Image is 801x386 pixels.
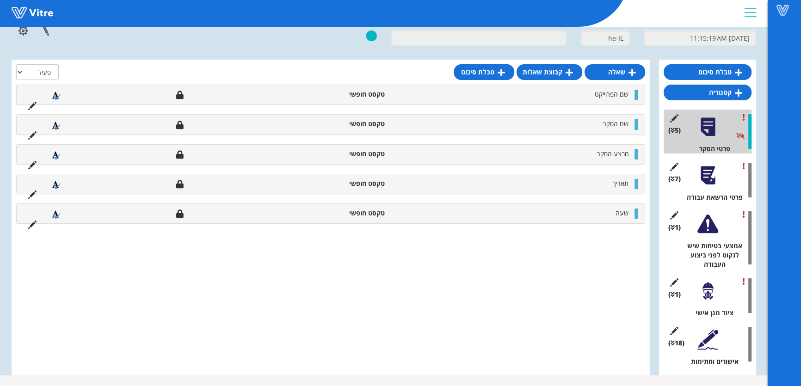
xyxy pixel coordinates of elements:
a: קטגוריה [664,85,752,100]
div: ציוד מגן אישי [671,308,752,318]
a: שאלה [585,64,645,80]
a: טבלת סיכום [454,64,514,80]
li: טקסט חופשי [298,149,389,159]
span: שם הפרוייקט [595,90,628,98]
div: אמצעי בטיחות שיש לנקוט לפני ביצוע העבודה [671,241,752,269]
span: (1 ) [668,223,681,232]
span: (5 ) [668,126,681,135]
li: טקסט חופשי [298,119,389,129]
span: שעה [616,208,628,217]
a: קבוצת שאלות [517,64,582,80]
span: תאריך [613,179,628,188]
span: (1 ) [668,290,681,299]
li: טקסט חופשי [298,179,389,188]
div: אישורים וחתימות [671,357,752,366]
a: טבלת סיכום [664,64,752,80]
li: טקסט חופשי [298,208,389,218]
span: (18 ) [668,338,684,348]
img: yes [366,30,377,42]
li: טקסט חופשי [298,90,389,99]
span: מבצע הסקר [597,149,628,158]
span: (7 ) [668,174,681,184]
div: פרטי הרשאת עבודה [671,193,752,202]
span: שם הסקר [603,119,628,128]
div: פרטי הסקר [671,144,752,153]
